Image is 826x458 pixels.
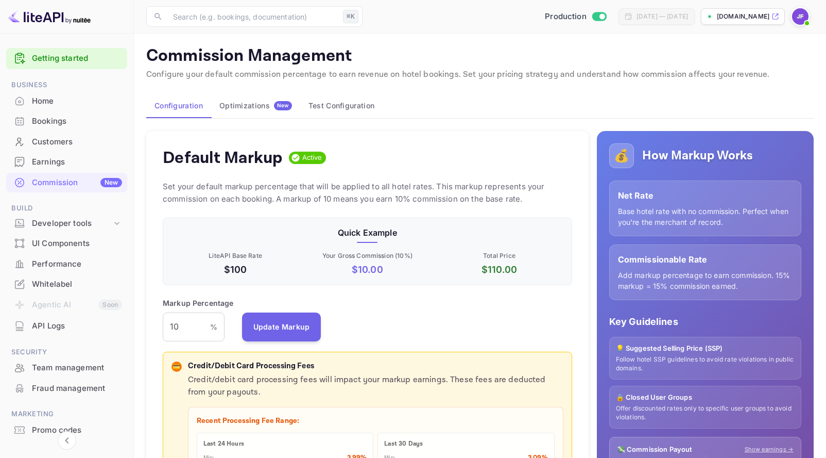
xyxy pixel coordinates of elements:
[384,439,547,449] p: Last 30 Days
[616,404,795,422] p: Offer discounted rates only to specific user groups to avoid violations.
[8,8,91,25] img: LiteAPI logo
[6,152,127,172] div: Earnings
[32,258,122,270] div: Performance
[32,136,122,148] div: Customers
[32,116,122,127] div: Bookings
[303,251,431,260] p: Your Gross Commission ( 10 %)
[6,173,127,193] div: CommissionNew
[6,358,127,377] a: Team management
[219,101,292,110] div: Optimizations
[188,361,563,372] p: Credit/Debit Card Processing Fees
[6,79,127,91] span: Business
[617,445,693,455] p: 💸 Commission Payout
[146,69,814,81] p: Configure your default commission percentage to earn revenue on hotel bookings. Set your pricing ...
[6,254,127,273] a: Performance
[32,95,122,107] div: Home
[6,91,127,111] div: Home
[616,392,795,403] p: 🔒 Closed User Groups
[6,408,127,420] span: Marketing
[609,315,801,329] p: Key Guidelines
[545,11,587,23] span: Production
[6,152,127,171] a: Earnings
[618,253,793,266] p: Commissionable Rate
[32,53,122,64] a: Getting started
[173,362,180,371] p: 💳
[146,46,814,67] p: Commission Management
[616,343,795,354] p: 💡 Suggested Selling Price (SSP)
[745,445,794,454] a: Show earnings →
[32,362,122,374] div: Team management
[6,111,127,130] a: Bookings
[32,279,122,290] div: Whitelabel
[792,8,808,25] img: Jenny Frimer
[6,111,127,132] div: Bookings
[171,251,299,260] p: LiteAPI Base Rate
[303,263,431,276] p: $ 10.00
[32,320,122,332] div: API Logs
[6,234,127,254] div: UI Components
[618,206,793,227] p: Base hotel rate with no commission. Perfect when you're the merchant of record.
[642,148,753,164] h5: How Markup Works
[171,263,299,276] p: $100
[343,10,358,23] div: ⌘K
[6,274,127,295] div: Whitelabel
[6,234,127,253] a: UI Components
[636,12,688,21] div: [DATE] — [DATE]
[32,383,122,395] div: Fraud management
[32,424,122,436] div: Promo codes
[6,215,127,233] div: Developer tools
[6,379,127,398] a: Fraud management
[32,177,122,189] div: Commission
[6,91,127,110] a: Home
[6,420,127,440] div: Promo codes
[6,254,127,274] div: Performance
[614,146,629,165] p: 💰
[163,298,234,308] p: Markup Percentage
[58,431,76,450] button: Collapse navigation
[188,374,563,399] p: Credit/debit card processing fees will impact your markup earnings. These fees are deducted from ...
[203,439,367,449] p: Last 24 Hours
[6,274,127,293] a: Whitelabel
[618,270,793,291] p: Add markup percentage to earn commission. 15% markup = 15% commission earned.
[242,313,321,341] button: Update Markup
[6,132,127,152] div: Customers
[167,6,339,27] input: Search (e.g. bookings, documentation)
[163,313,210,341] input: 0
[6,132,127,151] a: Customers
[616,355,795,373] p: Follow hotel SSP guidelines to avoid rate violations in public domains.
[197,416,555,427] p: Recent Processing Fee Range:
[100,178,122,187] div: New
[435,251,563,260] p: Total Price
[541,11,610,23] div: Switch to Sandbox mode
[32,218,112,230] div: Developer tools
[6,379,127,399] div: Fraud management
[6,316,127,336] div: API Logs
[6,347,127,358] span: Security
[6,173,127,192] a: CommissionNew
[32,238,122,250] div: UI Components
[274,102,292,109] span: New
[435,263,563,276] p: $ 110.00
[6,316,127,335] a: API Logs
[618,189,793,202] p: Net Rate
[6,420,127,439] a: Promo codes
[171,226,563,239] p: Quick Example
[163,148,283,168] h4: Default Markup
[6,358,127,378] div: Team management
[163,181,572,205] p: Set your default markup percentage that will be applied to all hotel rates. This markup represent...
[717,12,769,21] p: [DOMAIN_NAME]
[6,48,127,69] div: Getting started
[210,321,217,332] p: %
[146,93,211,118] button: Configuration
[298,153,326,163] span: Active
[32,156,122,168] div: Earnings
[6,203,127,214] span: Build
[300,93,383,118] button: Test Configuration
